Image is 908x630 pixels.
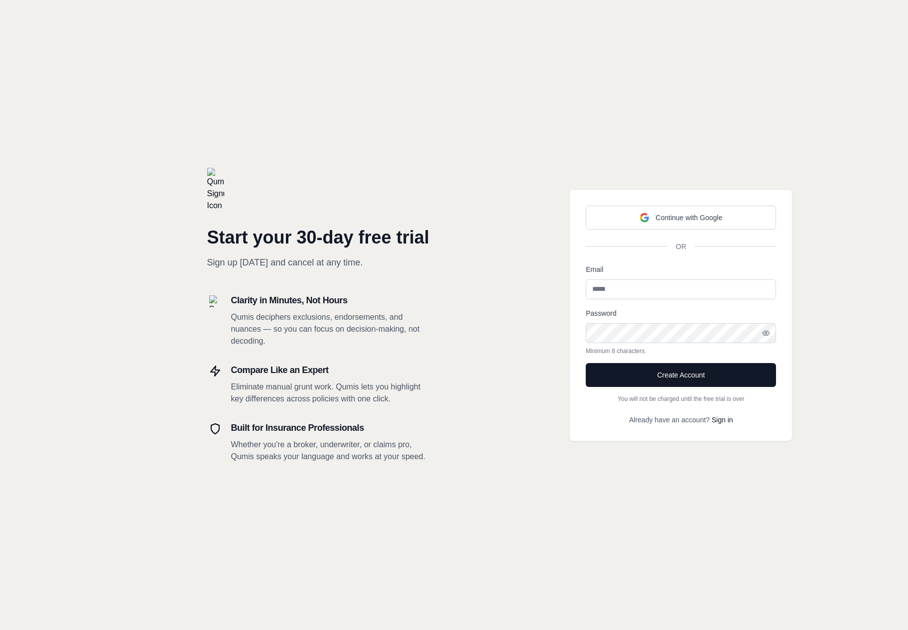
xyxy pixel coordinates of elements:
h3: Clarity in Minutes, Not Hours [231,293,430,307]
span: OR [668,242,694,252]
label: Password [586,309,616,317]
p: Sign up [DATE] and cancel at any time. [207,255,430,269]
p: Qumis deciphers exclusions, endorsements, and nuances — so you can focus on decision-making, not ... [231,311,430,347]
button: Create Account [586,363,776,387]
h3: Built for Insurance Professionals [231,421,430,435]
label: Email [586,265,603,273]
img: Search Icon [209,295,221,307]
p: Eliminate manual grunt work. Qumis lets you highlight key differences across policies with one cl... [231,381,430,405]
a: Sign in [712,416,733,424]
p: You will not be charged until the free trial is over [586,395,776,403]
div: Continue with Google [640,213,722,223]
h1: Start your 30-day free trial [207,228,430,248]
img: Qumis Signup Icon [207,168,224,212]
h3: Compare Like an Expert [231,363,430,377]
p: Already have an account? [586,415,776,425]
button: Continue with Google [586,206,776,230]
p: Whether you're a broker, underwriter, or claims pro, Qumis speaks your language and works at your... [231,439,430,463]
p: Minimum 8 characters. [586,347,776,355]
